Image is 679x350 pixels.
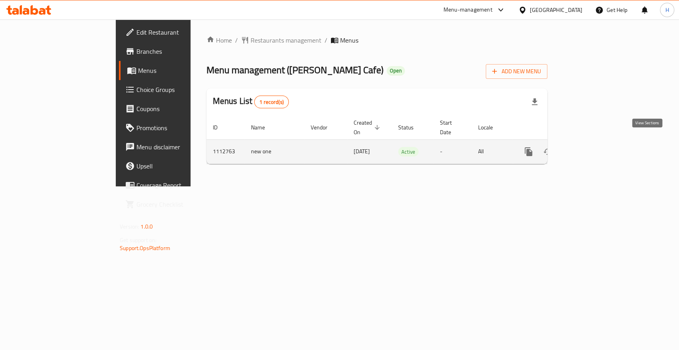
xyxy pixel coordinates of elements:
span: [DATE] [354,146,370,156]
a: Restaurants management [241,35,321,45]
span: Grocery Checklist [136,199,223,209]
span: ID [213,123,228,132]
span: Get support on: [120,235,156,245]
span: Vendor [311,123,338,132]
button: more [519,142,538,161]
h2: Menus List [213,95,289,108]
span: Promotions [136,123,223,133]
span: Choice Groups [136,85,223,94]
span: 1.0.0 [140,221,153,232]
span: Coverage Report [136,180,223,190]
span: Coupons [136,104,223,113]
div: [GEOGRAPHIC_DATA] [530,6,582,14]
a: Promotions [119,118,229,137]
span: Version: [120,221,139,232]
span: Menu management ( [PERSON_NAME] Cafe ) [206,61,383,79]
div: Export file [525,92,544,111]
span: Menus [138,66,223,75]
span: Menus [340,35,358,45]
td: All [472,139,513,164]
span: Upsell [136,161,223,171]
span: Created On [354,118,382,137]
span: Active [398,147,418,156]
span: Restaurants management [251,35,321,45]
span: Locale [478,123,503,132]
span: Status [398,123,424,132]
a: Coupons [119,99,229,118]
a: Support.OpsPlatform [120,243,170,253]
a: Upsell [119,156,229,176]
span: Branches [136,47,223,56]
a: Grocery Checklist [119,195,229,214]
td: - [434,139,472,164]
span: Name [251,123,275,132]
span: Open [387,67,405,74]
span: Start Date [440,118,462,137]
a: Menu disclaimer [119,137,229,156]
div: Total records count [254,96,289,108]
a: Coverage Report [119,176,229,195]
a: Edit Restaurant [119,23,229,42]
th: Actions [513,115,602,140]
a: Branches [119,42,229,61]
span: 1 record(s) [255,98,288,106]
table: enhanced table [206,115,602,164]
li: / [235,35,238,45]
td: new one [245,139,304,164]
div: Menu-management [444,5,492,15]
nav: breadcrumb [206,35,547,45]
a: Choice Groups [119,80,229,99]
li: / [325,35,327,45]
div: Open [387,66,405,76]
button: Change Status [538,142,557,161]
span: Add New Menu [492,66,541,76]
span: Edit Restaurant [136,27,223,37]
span: Menu disclaimer [136,142,223,152]
button: Add New Menu [486,64,547,79]
a: Menus [119,61,229,80]
span: H [665,6,669,14]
